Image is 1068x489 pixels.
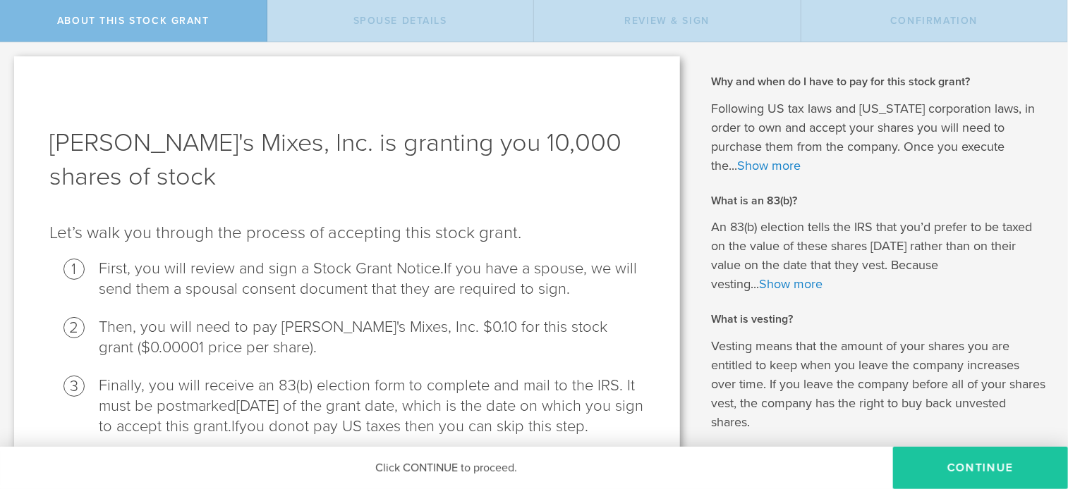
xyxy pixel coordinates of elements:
[711,74,1047,89] h2: Why and when do I have to pay for this stock grant?
[99,397,643,435] span: [DATE] of the grant date, which is the date on which you sign to accept this grant.
[49,222,645,244] p: Let’s walk you through the process of accepting this stock grant .
[99,317,645,358] li: Then, you will need to pay [PERSON_NAME]'s Mixes, Inc. $0.10 for this stock grant ($0.00001 price...
[737,158,801,173] a: Show more
[99,259,645,299] li: First, you will review and sign a Stock Grant Notice.
[99,376,645,437] li: Finally, you will receive an 83(b) election form to complete and mail to the IRS . It must be pos...
[890,15,978,27] span: Confirmation
[711,337,1047,432] p: Vesting means that the amount of your shares you are entitled to keep when you leave the company ...
[711,218,1047,294] p: An 83(b) election tells the IRS that you’d prefer to be taxed on the value of these shares [DATE]...
[49,126,645,194] h1: [PERSON_NAME]'s Mixes, Inc. is granting you 10,000 shares of stock
[711,193,1047,209] h2: What is an 83(b)?
[711,99,1047,175] p: Following US tax laws and [US_STATE] corporation laws, in order to own and accept your shares you...
[353,15,447,27] span: Spouse Details
[893,447,1068,489] button: CONTINUE
[624,15,710,27] span: Review & Sign
[57,15,210,27] span: About this stock grant
[239,417,287,435] span: you do
[759,276,823,292] a: Show more
[711,311,1047,327] h2: What is vesting?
